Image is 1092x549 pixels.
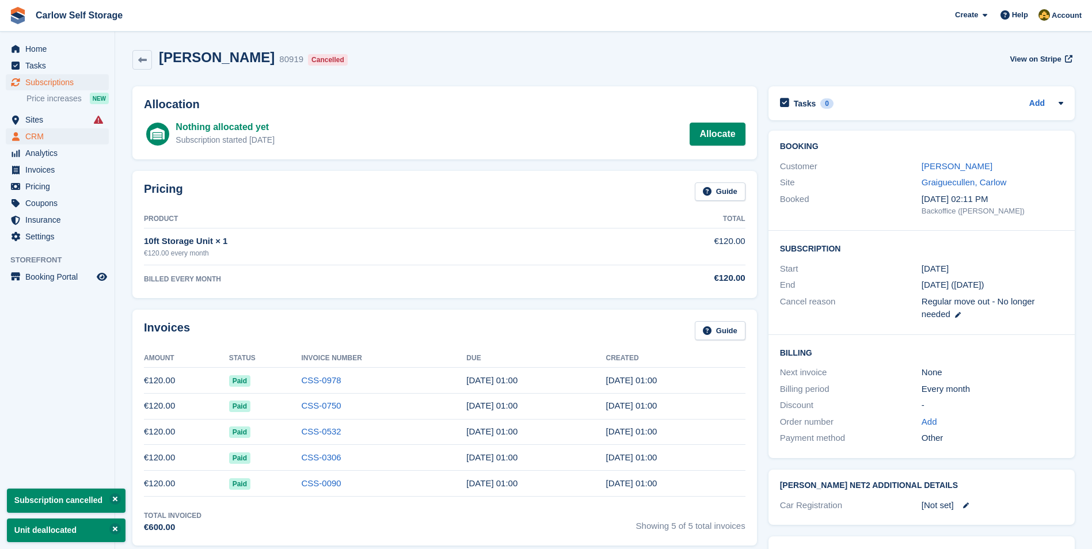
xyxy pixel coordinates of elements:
[922,383,1063,396] div: Every month
[780,481,1063,490] h2: [PERSON_NAME] Net2 Additional Details
[6,145,109,161] a: menu
[6,178,109,195] a: menu
[636,510,745,534] span: Showing 5 of 5 total invoices
[922,205,1063,217] div: Backoffice ([PERSON_NAME])
[229,349,302,368] th: Status
[25,145,94,161] span: Analytics
[922,161,992,171] a: [PERSON_NAME]
[922,366,1063,379] div: None
[302,452,341,462] a: CSS-0306
[95,270,109,284] a: Preview store
[780,383,922,396] div: Billing period
[780,295,922,321] div: Cancel reason
[25,41,94,57] span: Home
[26,92,109,105] a: Price increases NEW
[466,349,606,368] th: Due
[10,254,115,266] span: Storefront
[466,375,518,385] time: 2025-08-09 00:00:00 UTC
[9,7,26,24] img: stora-icon-8386f47178a22dfd0bd8f6a31ec36ba5ce8667c1dd55bd0f319d3a0aa187defe.svg
[144,419,229,445] td: €120.00
[606,375,657,385] time: 2025-08-08 00:00:48 UTC
[922,296,1035,319] span: Regular move out - No longer needed
[6,112,109,128] a: menu
[90,93,109,104] div: NEW
[229,478,250,490] span: Paid
[144,393,229,419] td: €120.00
[6,195,109,211] a: menu
[302,426,341,436] a: CSS-0532
[466,452,518,462] time: 2025-05-09 00:00:00 UTC
[144,510,201,521] div: Total Invoiced
[302,401,341,410] a: CSS-0750
[780,415,922,429] div: Order number
[7,489,125,512] p: Subscription cancelled
[302,478,341,488] a: CSS-0090
[466,478,518,488] time: 2025-04-09 00:00:00 UTC
[780,432,922,445] div: Payment method
[6,269,109,285] a: menu
[466,401,518,410] time: 2025-07-09 00:00:00 UTC
[780,262,922,276] div: Start
[695,182,745,201] a: Guide
[780,399,922,412] div: Discount
[780,366,922,379] div: Next invoice
[922,193,1063,206] div: [DATE] 02:11 PM
[780,346,1063,358] h2: Billing
[25,74,94,90] span: Subscriptions
[144,471,229,497] td: €120.00
[25,178,94,195] span: Pricing
[922,415,937,429] a: Add
[229,452,250,464] span: Paid
[31,6,127,25] a: Carlow Self Storage
[94,115,103,124] i: Smart entry sync failures have occurred
[695,321,745,340] a: Guide
[302,349,467,368] th: Invoice Number
[922,432,1063,445] div: Other
[25,195,94,211] span: Coupons
[690,123,745,146] a: Allocate
[25,212,94,228] span: Insurance
[144,368,229,394] td: €120.00
[144,182,183,201] h2: Pricing
[582,210,745,228] th: Total
[25,162,94,178] span: Invoices
[6,58,109,74] a: menu
[820,98,834,109] div: 0
[229,426,250,438] span: Paid
[780,160,922,173] div: Customer
[780,142,1063,151] h2: Booking
[606,478,657,488] time: 2025-04-08 00:00:45 UTC
[606,452,657,462] time: 2025-05-08 00:00:08 UTC
[922,399,1063,412] div: -
[6,128,109,144] a: menu
[582,272,745,285] div: €120.00
[794,98,816,109] h2: Tasks
[6,212,109,228] a: menu
[6,162,109,178] a: menu
[302,375,341,385] a: CSS-0978
[229,401,250,412] span: Paid
[1038,9,1050,21] img: Kevin Moore
[144,98,745,111] h2: Allocation
[780,279,922,292] div: End
[25,228,94,245] span: Settings
[6,228,109,245] a: menu
[144,274,582,284] div: BILLED EVERY MONTH
[1052,10,1082,21] span: Account
[176,134,275,146] div: Subscription started [DATE]
[144,321,190,340] h2: Invoices
[606,401,657,410] time: 2025-07-08 00:00:16 UTC
[159,49,275,65] h2: [PERSON_NAME]
[25,128,94,144] span: CRM
[780,242,1063,254] h2: Subscription
[780,176,922,189] div: Site
[922,499,1063,512] div: [Not set]
[25,269,94,285] span: Booking Portal
[6,41,109,57] a: menu
[1005,49,1075,68] a: View on Stripe
[780,193,922,217] div: Booked
[144,235,582,248] div: 10ft Storage Unit × 1
[144,521,201,534] div: €600.00
[922,262,949,276] time: 2025-04-08 00:00:00 UTC
[780,499,922,512] div: Car Registration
